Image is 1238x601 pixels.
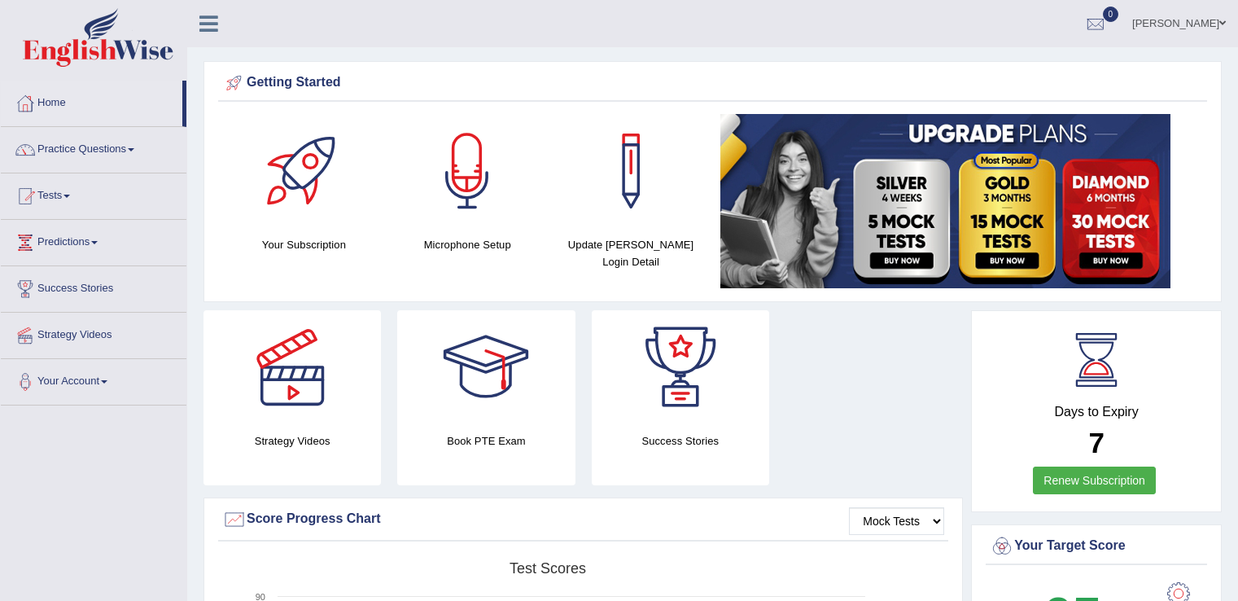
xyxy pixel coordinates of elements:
div: Score Progress Chart [222,507,944,532]
img: small5.jpg [720,114,1170,288]
h4: Strategy Videos [203,432,381,450]
a: Success Stories [1,266,186,307]
h4: Your Subscription [230,236,378,253]
h4: Book PTE Exam [397,432,575,450]
span: 0 [1103,7,1119,22]
a: Your Account [1,359,186,400]
div: Getting Started [222,71,1203,95]
tspan: Test scores [510,560,586,577]
b: 7 [1088,427,1104,458]
h4: Success Stories [592,432,769,450]
a: Strategy Videos [1,313,186,353]
h4: Update [PERSON_NAME] Login Detail [558,236,705,270]
a: Tests [1,173,186,214]
h4: Microphone Setup [394,236,541,253]
a: Practice Questions [1,127,186,168]
a: Home [1,81,182,121]
a: Predictions [1,220,186,261]
h4: Days to Expiry [990,405,1203,419]
div: Your Target Score [990,534,1203,559]
a: Renew Subscription [1033,467,1156,494]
